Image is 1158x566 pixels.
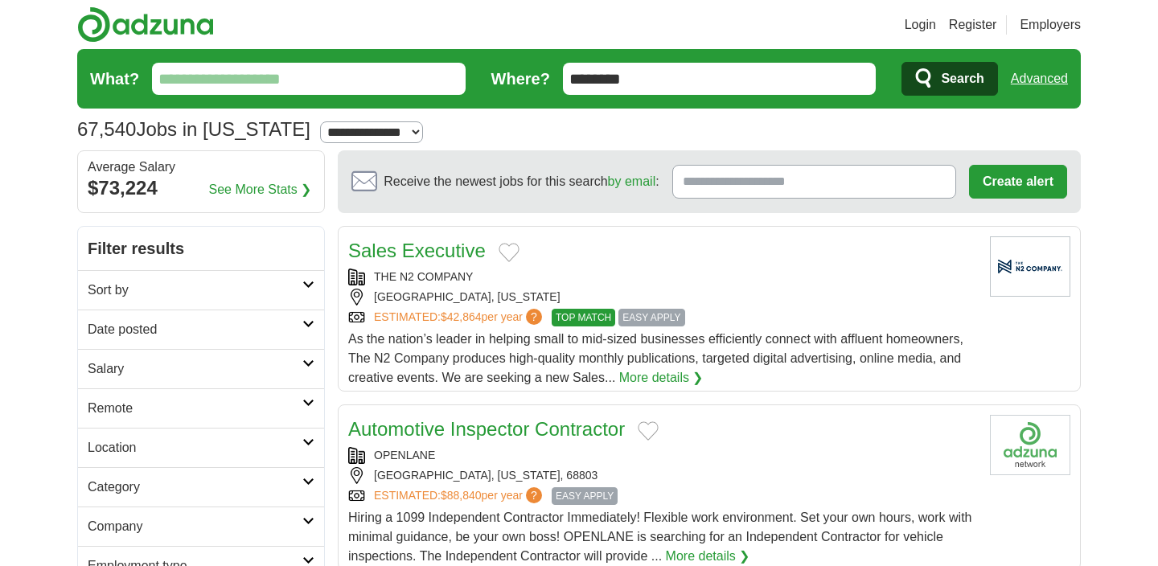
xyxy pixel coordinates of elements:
a: Sort by [78,270,324,310]
span: EASY APPLY [552,487,618,505]
label: What? [90,67,139,91]
h2: Remote [88,399,302,418]
a: Remote [78,388,324,428]
div: OPENLANE [348,447,977,464]
a: Company [78,507,324,546]
h2: Company [88,517,302,536]
img: Company logo [990,415,1070,475]
a: Salary [78,349,324,388]
span: Hiring a 1099 Independent Contractor Immediately! Flexible work environment. Set your own hours, ... [348,511,971,563]
span: ? [526,487,542,503]
div: [GEOGRAPHIC_DATA], [US_STATE], 68803 [348,467,977,484]
div: [GEOGRAPHIC_DATA], [US_STATE] [348,289,977,306]
a: More details ❯ [619,368,704,388]
span: $42,864 [441,310,482,323]
div: Average Salary [88,161,314,174]
a: Location [78,428,324,467]
span: ? [526,309,542,325]
a: ESTIMATED:$42,864per year? [374,309,545,326]
h2: Sort by [88,281,302,300]
button: Create alert [969,165,1067,199]
h2: Location [88,438,302,457]
a: See More Stats ❯ [209,180,312,199]
h1: Jobs in [US_STATE] [77,118,310,140]
a: Register [949,15,997,35]
a: Category [78,467,324,507]
a: Login [905,15,936,35]
a: Date posted [78,310,324,349]
span: 67,540 [77,115,136,144]
div: $73,224 [88,174,314,203]
a: Automotive Inspector Contractor [348,418,625,440]
span: $88,840 [441,489,482,502]
img: Adzuna logo [77,6,214,43]
h2: Date posted [88,320,302,339]
a: by email [608,174,656,188]
a: ESTIMATED:$88,840per year? [374,487,545,505]
h2: Category [88,478,302,497]
button: Search [901,62,997,96]
span: EASY APPLY [618,309,684,326]
div: THE N2 COMPANY [348,269,977,285]
span: As the nation’s leader in helping small to mid-sized businesses efficiently connect with affluent... [348,332,963,384]
a: Employers [1020,15,1081,35]
h2: Salary [88,359,302,379]
span: TOP MATCH [552,309,615,326]
img: Company logo [990,236,1070,297]
a: Sales Executive [348,240,486,261]
button: Add to favorite jobs [499,243,519,262]
label: Where? [491,67,550,91]
span: Search [941,63,983,95]
h2: Filter results [78,227,324,270]
span: Receive the newest jobs for this search : [384,172,659,191]
a: More details ❯ [666,547,750,566]
button: Add to favorite jobs [638,421,659,441]
a: Advanced [1011,63,1068,95]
